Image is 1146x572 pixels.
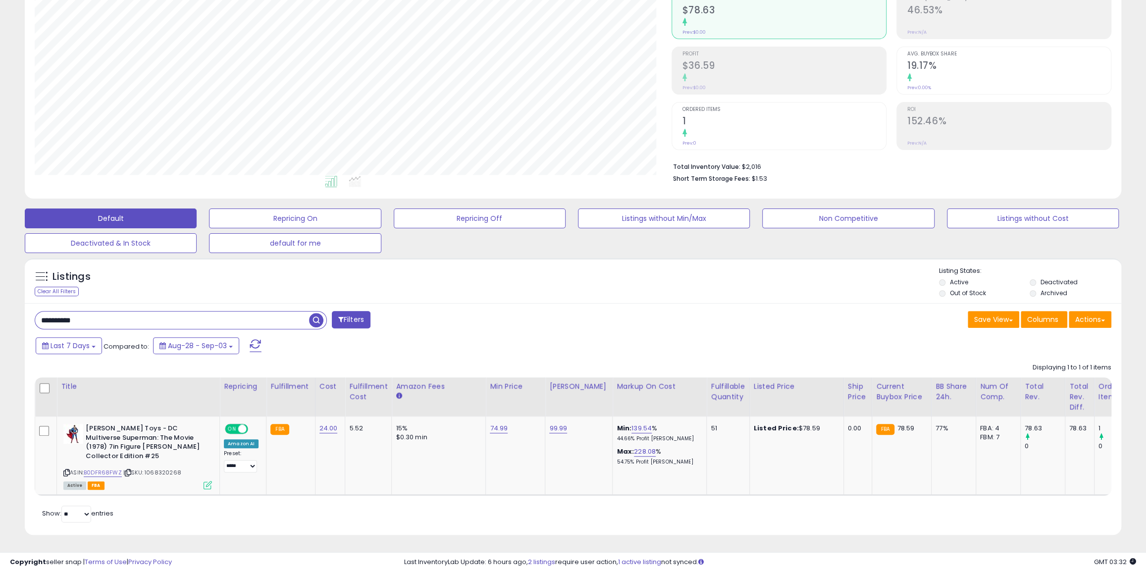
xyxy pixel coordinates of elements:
[907,52,1111,57] span: Avg. Buybox Share
[490,381,541,392] div: Min Price
[319,423,338,433] a: 24.00
[1069,381,1090,413] div: Total Rev. Diff.
[84,468,122,477] a: B0DFR68FWZ
[682,115,886,129] h2: 1
[396,381,481,392] div: Amazon Fees
[10,557,46,567] strong: Copyright
[907,60,1111,73] h2: 19.17%
[349,424,384,433] div: 5.52
[754,424,836,433] div: $78.59
[1098,424,1139,433] div: 1
[1027,314,1058,324] span: Columns
[980,433,1013,442] div: FBM: 7
[52,270,91,284] h5: Listings
[897,423,914,433] span: 78.59
[168,341,227,351] span: Aug-28 - Sep-03
[617,423,631,433] b: Min:
[61,381,215,392] div: Title
[980,381,1016,402] div: Num of Comp.
[634,447,656,457] a: 228.08
[682,140,696,146] small: Prev: 0
[1098,442,1139,451] div: 0
[224,439,259,448] div: Amazon AI
[25,233,197,253] button: Deactivated & In Stock
[226,425,238,433] span: ON
[42,509,113,518] span: Show: entries
[752,174,767,183] span: $1.53
[1041,289,1067,297] label: Archived
[224,381,262,392] div: Repricing
[123,468,181,476] span: | SKU: 1068320268
[35,287,79,296] div: Clear All Filters
[673,162,740,171] b: Total Inventory Value:
[247,425,262,433] span: OFF
[1025,381,1061,402] div: Total Rev.
[631,423,652,433] a: 139.54
[876,381,927,402] div: Current Buybox Price
[209,208,381,228] button: Repricing On
[950,278,968,286] label: Active
[682,85,706,91] small: Prev: $0.00
[1041,278,1078,286] label: Deactivated
[63,424,83,444] img: 41ZVF7gWJvL._SL40_.jpg
[950,289,986,297] label: Out of Stock
[63,424,212,488] div: ASIN:
[617,447,634,456] b: Max:
[224,450,259,472] div: Preset:
[613,377,707,416] th: The percentage added to the cost of goods (COGS) that forms the calculator for Min & Max prices.
[980,424,1013,433] div: FBA: 4
[618,557,661,567] a: 1 active listing
[682,4,886,18] h2: $78.63
[85,557,127,567] a: Terms of Use
[907,115,1111,129] h2: 152.46%
[907,29,927,35] small: Prev: N/A
[88,481,104,490] span: FBA
[63,481,86,490] span: All listings currently available for purchase on Amazon
[936,424,968,433] div: 77%
[396,424,478,433] div: 15%
[153,337,239,354] button: Aug-28 - Sep-03
[939,266,1121,276] p: Listing States:
[1025,442,1065,451] div: 0
[907,4,1111,18] h2: 46.53%
[754,381,839,392] div: Listed Price
[86,424,206,463] b: [PERSON_NAME] Toys - DC Multiverse Superman: The Movie (1978) 7in Figure [PERSON_NAME] Collector ...
[25,208,197,228] button: Default
[907,140,927,146] small: Prev: N/A
[36,337,102,354] button: Last 7 Days
[1069,424,1087,433] div: 78.63
[578,208,750,228] button: Listings without Min/Max
[549,381,608,392] div: [PERSON_NAME]
[51,341,90,351] span: Last 7 Days
[128,557,172,567] a: Privacy Policy
[682,52,886,57] span: Profit
[682,60,886,73] h2: $36.59
[1094,557,1136,567] span: 2025-09-11 03:32 GMT
[876,424,894,435] small: FBA
[968,311,1019,328] button: Save View
[907,85,931,91] small: Prev: 0.00%
[396,392,402,401] small: Amazon Fees.
[617,424,699,442] div: %
[1069,311,1111,328] button: Actions
[907,107,1111,112] span: ROI
[617,435,699,442] p: 44.66% Profit [PERSON_NAME]
[673,174,750,183] b: Short Term Storage Fees:
[396,433,478,442] div: $0.30 min
[10,558,172,567] div: seller snap | |
[1021,311,1067,328] button: Columns
[936,381,972,402] div: BB Share 24h.
[270,381,311,392] div: Fulfillment
[682,29,706,35] small: Prev: $0.00
[104,342,149,351] span: Compared to:
[848,381,868,402] div: Ship Price
[617,381,702,392] div: Markup on Cost
[682,107,886,112] span: Ordered Items
[754,423,799,433] b: Listed Price:
[404,558,1136,567] div: Last InventoryLab Update: 6 hours ago, require user action, not synced.
[617,459,699,466] p: 54.75% Profit [PERSON_NAME]
[349,381,387,402] div: Fulfillment Cost
[270,424,289,435] small: FBA
[209,233,381,253] button: default for me
[1098,381,1135,402] div: Ordered Items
